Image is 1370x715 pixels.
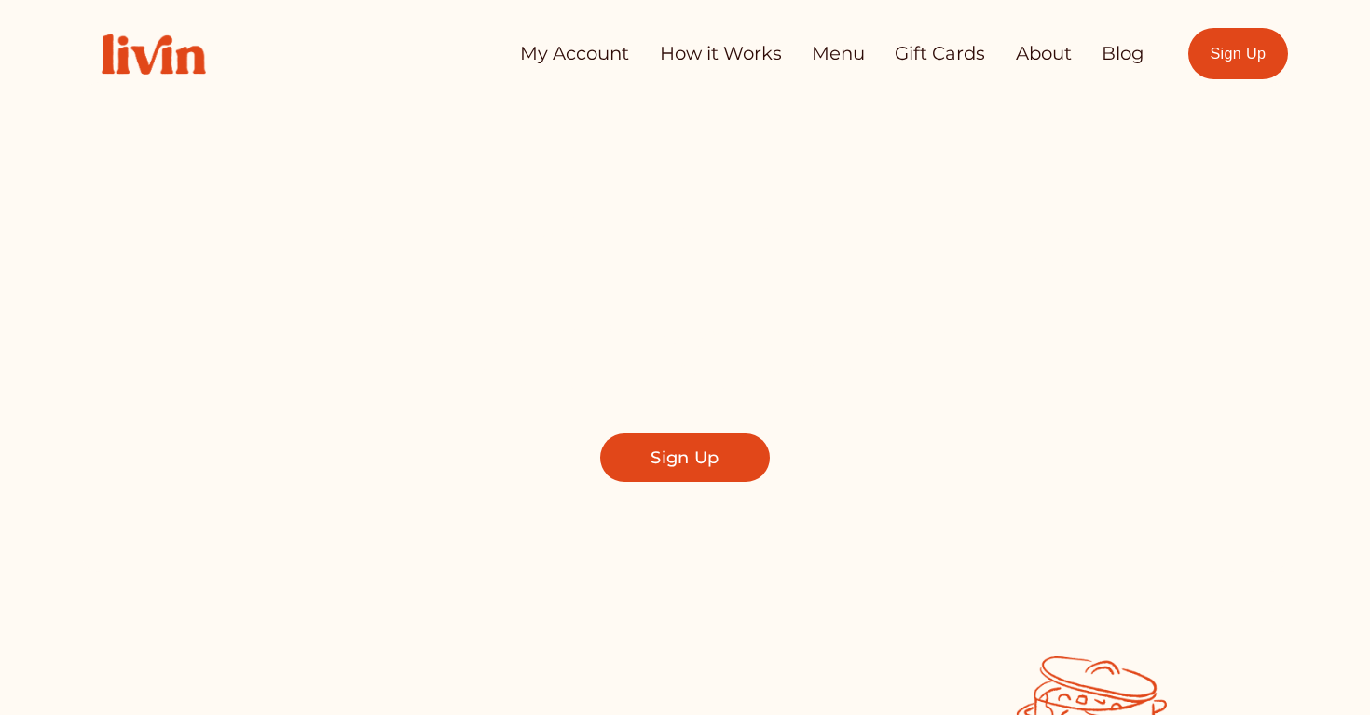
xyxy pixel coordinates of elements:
[520,35,629,73] a: My Account
[294,194,1077,284] span: Take Back Your Evenings
[660,35,782,73] a: How it Works
[812,35,865,73] a: Menu
[895,35,985,73] a: Gift Cards
[378,314,992,395] span: Find a local chef who prepares customized, healthy meals in your kitchen
[1016,35,1072,73] a: About
[1188,28,1288,79] a: Sign Up
[600,433,769,482] a: Sign Up
[82,14,226,94] img: Livin
[1102,35,1144,73] a: Blog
